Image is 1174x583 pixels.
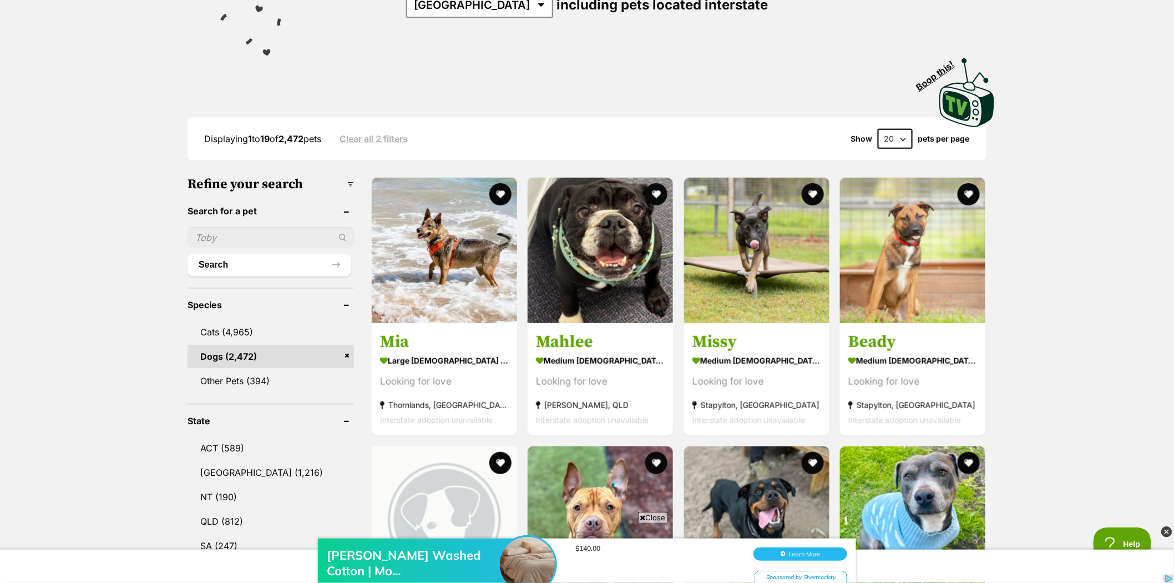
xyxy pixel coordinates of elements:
[528,178,673,323] img: Mahlee - British Bulldog
[380,398,509,413] strong: Thornlands, [GEOGRAPHIC_DATA]
[692,374,821,389] div: Looking for love
[939,48,995,129] a: Boop this!
[188,254,351,276] button: Search
[188,510,354,533] a: QLD (812)
[279,133,303,144] strong: 2,472
[755,54,847,68] div: Sponsored by Sheetsociety
[188,436,354,460] a: ACT (589)
[188,416,354,426] header: State
[918,134,970,143] label: pets per page
[536,331,665,353] h3: Mahlee
[684,178,829,323] img: Missy - German Shepherd x Australian Cattledog
[802,183,824,205] button: favourite
[1161,526,1172,537] img: close_grey_3x.png
[851,134,872,143] span: Show
[372,323,517,436] a: Mia large [DEMOGRAPHIC_DATA] Dog Looking for love Thornlands, [GEOGRAPHIC_DATA] Interstate adopti...
[848,353,977,369] strong: medium [DEMOGRAPHIC_DATA] Dog
[848,331,977,353] h3: Beady
[840,323,985,436] a: Beady medium [DEMOGRAPHIC_DATA] Dog Looking for love Stapylton, [GEOGRAPHIC_DATA] Interstate adop...
[692,331,821,353] h3: Missy
[840,178,985,323] img: Beady - German Shepherd x Australian Cattledog
[380,415,493,425] span: Interstate adoption unavailable
[536,398,665,413] strong: [PERSON_NAME], QLD
[646,452,668,474] button: favourite
[188,177,354,192] h3: Refine your search
[848,398,977,413] strong: Stapylton, [GEOGRAPHIC_DATA]
[188,345,354,368] a: Dogs (2,472)
[188,300,354,310] header: Species
[489,183,512,205] button: favourite
[692,353,821,369] strong: medium [DEMOGRAPHIC_DATA] Dog
[848,415,961,425] span: Interstate adoption unavailable
[528,323,673,436] a: Mahlee medium [DEMOGRAPHIC_DATA] Dog Looking for love [PERSON_NAME], QLD Interstate adoption unav...
[372,178,517,323] img: Mia - German Shepherd Dog x American Staffordshire Terrier Dog
[914,52,965,92] span: Boop this!
[248,133,252,144] strong: 1
[646,183,668,205] button: favourite
[188,227,354,248] input: Toby
[489,452,512,474] button: favourite
[188,206,354,216] header: Search for a pet
[692,415,805,425] span: Interstate adoption unavailable
[188,320,354,344] a: Cats (4,965)
[188,369,354,393] a: Other Pets (394)
[380,374,509,389] div: Looking for love
[638,512,668,523] span: Close
[327,31,504,62] div: [PERSON_NAME] Washed Cotton | Mo...
[692,398,821,413] strong: Stapylton, [GEOGRAPHIC_DATA]
[380,353,509,369] strong: large [DEMOGRAPHIC_DATA] Dog
[340,134,408,144] a: Clear all 2 filters
[802,452,824,474] button: favourite
[753,31,847,44] button: Learn More
[958,452,980,474] button: favourite
[188,485,354,509] a: NT (190)
[536,353,665,369] strong: medium [DEMOGRAPHIC_DATA] Dog
[575,28,742,36] div: $140.00
[380,331,509,353] h3: Mia
[939,58,995,127] img: PetRescue TV logo
[260,133,270,144] strong: 19
[848,374,977,389] div: Looking for love
[536,415,649,425] span: Interstate adoption unavailable
[188,461,354,484] a: [GEOGRAPHIC_DATA] (1,216)
[958,183,980,205] button: favourite
[684,323,829,436] a: Missy medium [DEMOGRAPHIC_DATA] Dog Looking for love Stapylton, [GEOGRAPHIC_DATA] Interstate adop...
[204,133,321,144] span: Displaying to of pets
[536,374,665,389] div: Looking for love
[500,21,555,76] img: Leo Washed Cotton | Mo...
